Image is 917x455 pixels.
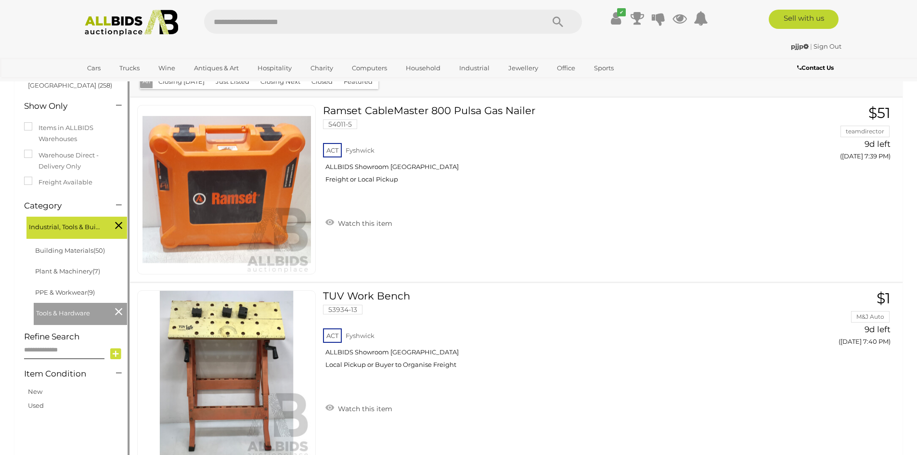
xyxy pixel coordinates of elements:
button: Just Listed [210,74,255,89]
span: $1 [877,289,891,307]
i: ✔ [617,8,626,16]
a: Computers [346,60,393,76]
a: Building Materials(50) [35,247,105,254]
a: Sell with us [769,10,839,29]
label: Freight Available [24,177,92,188]
a: Contact Us [797,63,836,73]
span: (50) [93,247,105,254]
h4: Item Condition [24,369,102,378]
span: Industrial, Tools & Building Supplies [29,219,101,233]
strong: pjjp [791,42,809,50]
a: Hospitality [251,60,298,76]
span: (9) [87,288,95,296]
a: $1 M&J Auto 9d left ([DATE] 7:40 PM) [781,290,893,351]
a: Jewellery [502,60,544,76]
a: Watch this item [323,215,395,230]
label: Warehouse Direct - Delivery Only [24,150,120,172]
a: Ramset CableMaster 800 Pulsa Gas Nailer 54011-5 ACT Fyshwick ALLBIDS Showroom [GEOGRAPHIC_DATA] F... [330,105,766,191]
button: Search [534,10,582,34]
label: Items in ALLBIDS Warehouses [24,122,120,145]
a: TUV Work Bench 53934-13 ACT Fyshwick ALLBIDS Showroom [GEOGRAPHIC_DATA] Local Pickup or Buyer to ... [330,290,766,376]
a: Wine [152,60,181,76]
a: ✔ [609,10,623,27]
a: Plant & Machinery(7) [35,267,100,275]
img: Allbids.com.au [79,10,184,36]
a: Watch this item [323,401,395,415]
a: Sports [588,60,620,76]
a: Charity [304,60,339,76]
a: New [28,388,42,395]
span: Tools & Hardware [36,305,108,319]
b: Contact Us [797,64,834,71]
a: Trucks [113,60,146,76]
a: Industrial [453,60,496,76]
a: Household [400,60,447,76]
a: pjjp [791,42,810,50]
h4: Show Only [24,102,102,111]
button: Featured [338,74,378,89]
a: Sign Out [814,42,841,50]
a: Cars [81,60,107,76]
span: $51 [868,104,891,122]
span: (7) [92,267,100,275]
a: Used [28,402,44,409]
h4: Refine Search [24,332,127,341]
a: $51 teamdirector 9d left ([DATE] 7:39 PM) [781,105,893,165]
img: 54011-5a.jpg [142,105,311,274]
h4: Category [24,201,102,210]
span: Watch this item [336,219,392,228]
a: [GEOGRAPHIC_DATA] (258) [28,81,112,89]
button: Closing Next [255,74,306,89]
button: Closing [DATE] [153,74,210,89]
a: Antiques & Art [188,60,245,76]
a: PPE & Workwear(9) [35,288,95,296]
a: [GEOGRAPHIC_DATA] [81,76,162,92]
a: Office [551,60,581,76]
span: Watch this item [336,404,392,413]
span: | [810,42,812,50]
button: Closed [306,74,338,89]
